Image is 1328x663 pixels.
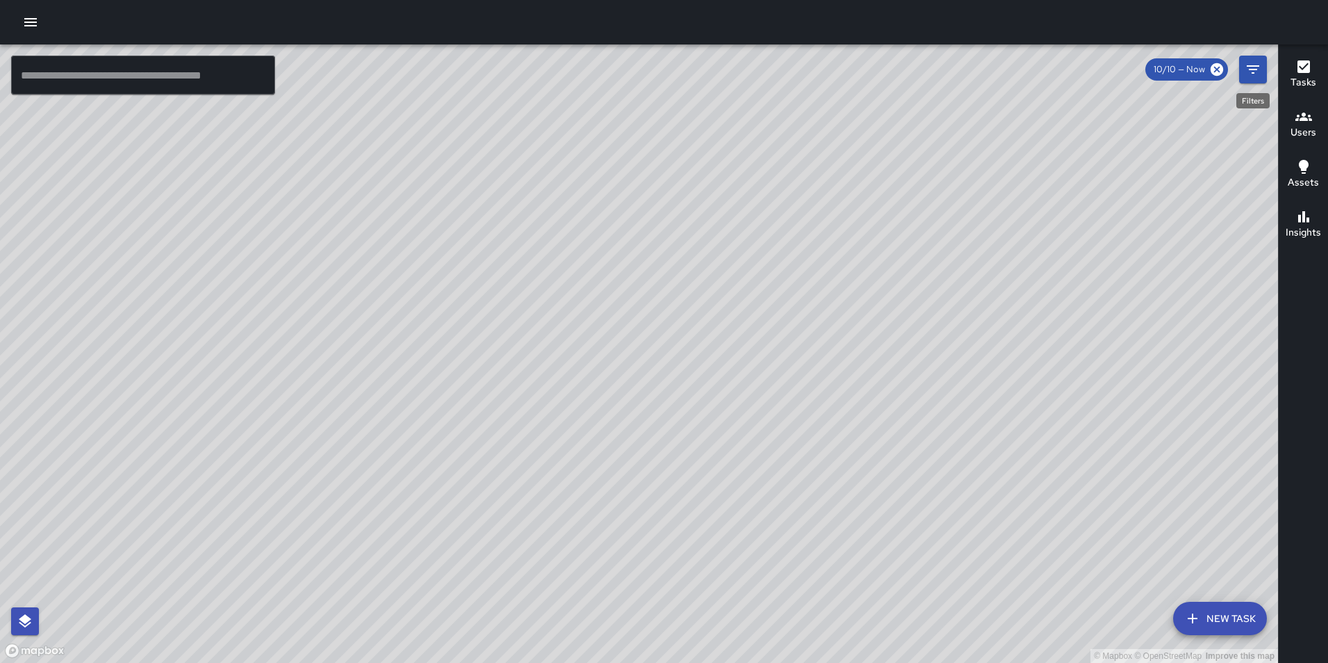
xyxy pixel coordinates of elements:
button: Users [1279,100,1328,150]
button: Assets [1279,150,1328,200]
h6: Users [1290,125,1316,140]
h6: Assets [1288,175,1319,190]
h6: Insights [1286,225,1321,240]
h6: Tasks [1290,75,1316,90]
button: New Task [1173,602,1267,635]
div: 10/10 — Now [1145,58,1228,81]
button: Insights [1279,200,1328,250]
button: Filters [1239,56,1267,83]
button: Tasks [1279,50,1328,100]
div: Filters [1236,93,1270,108]
span: 10/10 — Now [1145,63,1213,76]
